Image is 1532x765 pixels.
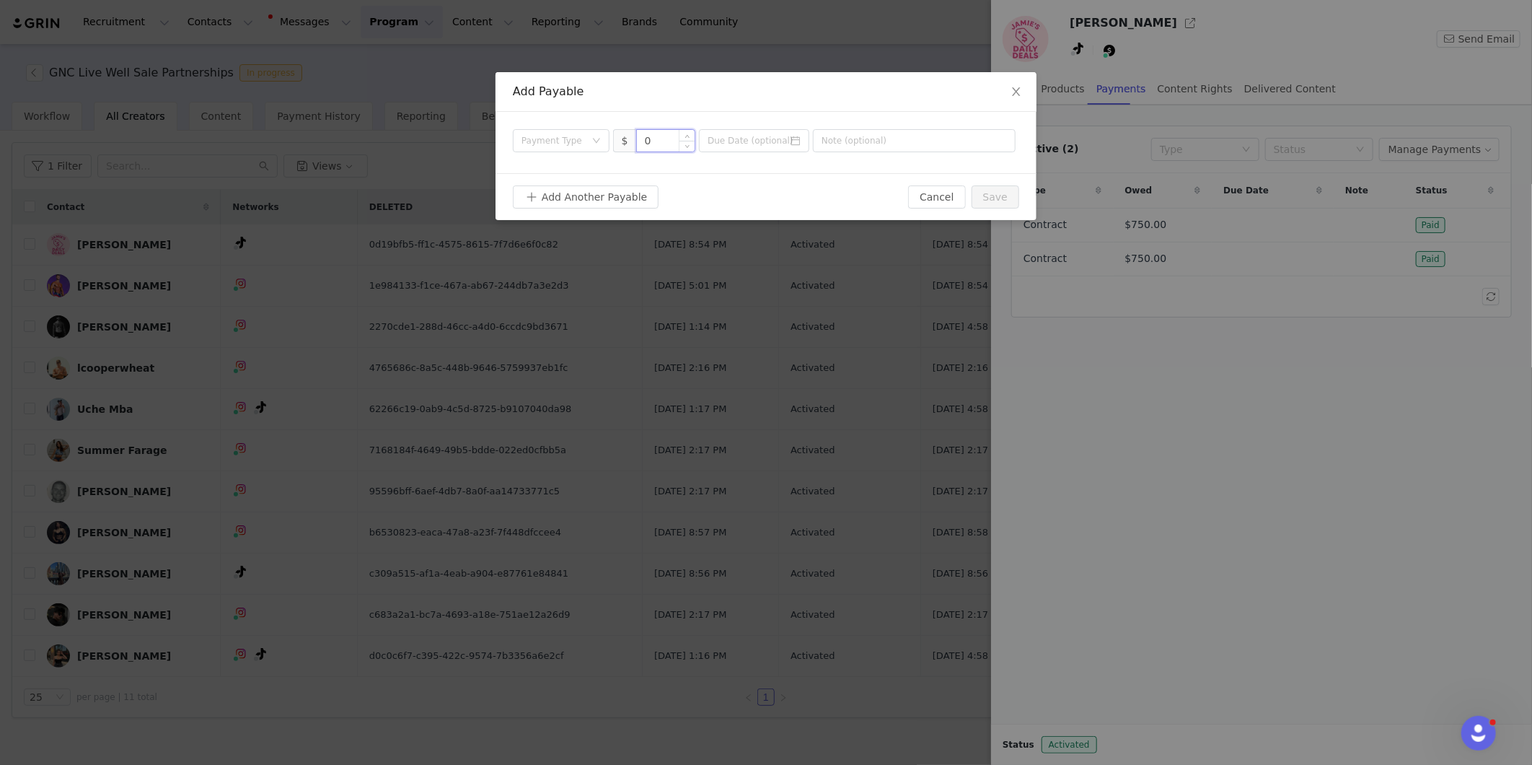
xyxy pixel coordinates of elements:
button: Cancel [908,185,965,209]
input: Due Date (optional) [699,129,809,152]
i: icon: calendar [791,136,801,146]
button: Close [996,72,1036,113]
span: Increase Value [679,130,695,141]
button: Save [972,185,1019,209]
i: icon: close [1011,86,1022,97]
button: Add Another Payable [513,185,659,209]
iframe: Intercom live chat [1461,716,1496,751]
div: Payment Type [521,134,585,148]
i: icon: up [685,134,690,139]
span: Decrease Value [679,141,695,152]
span: $ [613,129,636,152]
div: Add Payable [513,84,1019,100]
i: icon: down [685,144,690,149]
input: Note (optional) [813,129,1016,152]
i: icon: down [592,136,601,147]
